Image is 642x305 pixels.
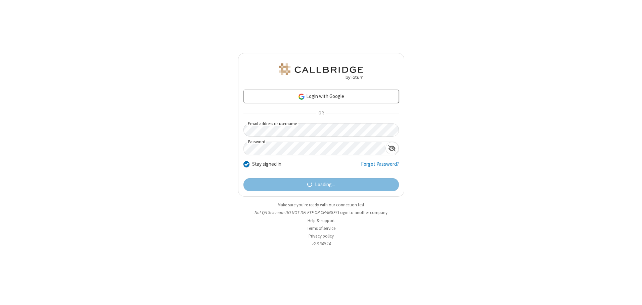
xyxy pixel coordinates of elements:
a: Forgot Password? [361,160,399,173]
div: Show password [385,142,399,154]
button: Loading... [243,178,399,192]
input: Email address or username [243,123,399,137]
button: Login to another company [338,209,387,216]
input: Password [244,142,385,155]
a: Terms of service [307,225,335,231]
a: Make sure you're ready with our connection test [278,202,364,208]
a: Login with Google [243,90,399,103]
li: Not QA Selenium DO NOT DELETE OR CHANGE? [238,209,404,216]
span: Loading... [315,181,335,189]
img: QA Selenium DO NOT DELETE OR CHANGE [277,63,365,80]
a: Privacy policy [309,233,334,239]
li: v2.6.349.14 [238,241,404,247]
a: Help & support [308,218,335,223]
span: OR [316,109,326,118]
img: google-icon.png [298,93,305,100]
label: Stay signed in [252,160,281,168]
